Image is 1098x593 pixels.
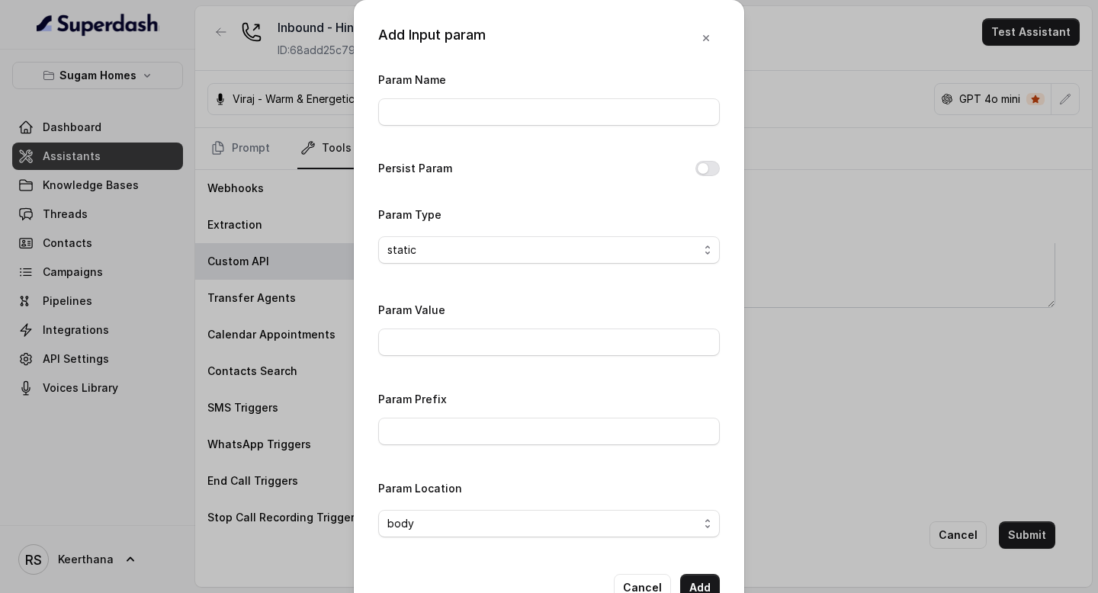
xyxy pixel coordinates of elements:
label: Param Value [378,303,445,316]
span: static [387,241,698,259]
label: Param Location [378,482,462,495]
button: body [378,510,720,537]
label: Persist Param [378,159,452,178]
span: body [387,514,698,533]
button: static [378,236,720,264]
label: Param Prefix [378,393,447,405]
label: Param Name [378,73,446,86]
div: Add Input param [378,24,486,52]
label: Param Type [378,208,441,221]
